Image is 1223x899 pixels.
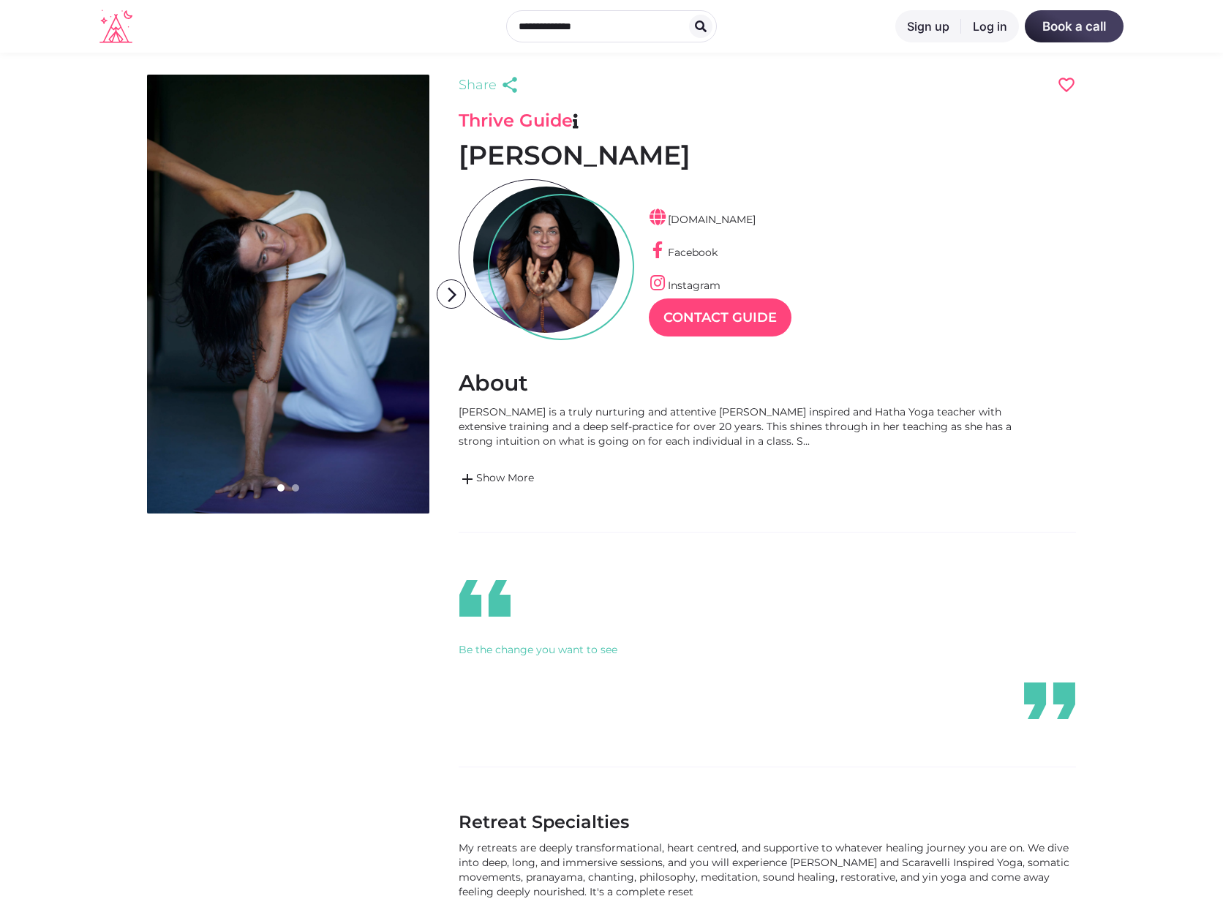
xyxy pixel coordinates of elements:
a: Facebook [649,246,718,259]
a: Log in [961,10,1019,42]
a: Share [459,75,523,95]
a: Instagram [649,279,720,292]
a: Sign up [895,10,961,42]
h2: About [459,369,1076,397]
span: add [459,470,476,488]
h3: Retreat Specialties [459,811,1076,833]
a: [DOMAIN_NAME] [649,213,756,226]
div: Be the change you want to see [459,642,1076,657]
span: Share [459,75,497,95]
a: Book a call [1025,10,1124,42]
i: arrow_forward_ios [437,280,467,309]
h3: Thrive Guide [459,110,1076,132]
a: addShow More [459,470,1029,488]
h1: [PERSON_NAME] [459,139,1076,172]
i: format_quote [441,576,529,620]
a: Contact Guide [649,298,791,336]
div: My retreats are deeply transformational, heart centred, and supportive to whatever healing journe... [459,840,1076,899]
div: [PERSON_NAME] is a truly nurturing and attentive [PERSON_NAME] inspired and Hatha Yoga teacher wi... [459,405,1029,448]
i: format_quote [1006,679,1094,723]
